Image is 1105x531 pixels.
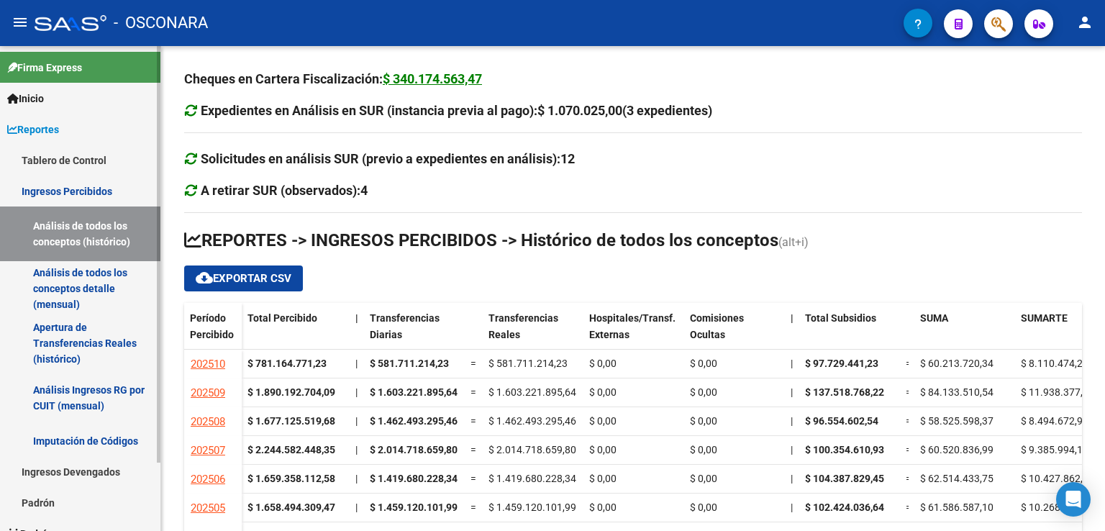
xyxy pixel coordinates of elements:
span: (alt+i) [778,235,809,249]
span: | [791,386,793,398]
span: $ 137.518.768,22 [805,386,884,398]
span: $ 2.014.718.659,80 [488,444,576,455]
span: | [355,473,358,484]
span: $ 1.459.120.101,99 [370,501,458,513]
span: | [791,415,793,427]
span: - OSCONARA [114,7,208,39]
span: 202505 [191,501,225,514]
span: | [355,415,358,427]
datatable-header-cell: Total Subsidios [799,303,900,363]
span: Exportar CSV [196,272,291,285]
span: $ 0,00 [690,473,717,484]
span: $ 9.385.994,13 [1021,444,1088,455]
span: SUMA [920,312,948,324]
span: SUMARTE [1021,312,1068,324]
span: $ 102.424.036,64 [805,501,884,513]
span: $ 96.554.602,54 [805,415,878,427]
datatable-header-cell: | [350,303,364,363]
span: 202508 [191,415,225,428]
span: $ 61.586.587,10 [920,501,993,513]
span: = [470,473,476,484]
span: | [355,358,358,369]
span: $ 0,00 [690,358,717,369]
datatable-header-cell: Transferencias Diarias [364,303,465,363]
span: = [906,358,911,369]
strong: $ 1.658.494.309,47 [247,501,335,513]
span: 202509 [191,386,225,399]
datatable-header-cell: SUMA [914,303,1015,363]
span: $ 1.459.120.101,99 [488,501,576,513]
span: $ 104.387.829,45 [805,473,884,484]
span: Transferencias Reales [488,312,558,340]
span: | [791,444,793,455]
span: $ 0,00 [690,386,717,398]
span: $ 581.711.214,23 [488,358,568,369]
strong: Cheques en Cartera Fiscalización: [184,71,482,86]
span: $ 1.462.493.295,46 [370,415,458,427]
span: $ 84.133.510,54 [920,386,993,398]
span: = [906,386,911,398]
span: $ 11.938.377,82 [1021,386,1094,398]
strong: $ 1.659.358.112,58 [247,473,335,484]
span: = [906,415,911,427]
datatable-header-cell: Hospitales/Transf. Externas [583,303,684,363]
span: Reportes [7,122,59,137]
div: 4 [360,181,368,201]
span: $ 8.494.672,91 [1021,415,1088,427]
span: = [470,358,476,369]
span: = [470,501,476,513]
mat-icon: person [1076,14,1093,31]
span: $ 62.514.433,75 [920,473,993,484]
span: $ 1.419.680.228,34 [488,473,576,484]
mat-icon: menu [12,14,29,31]
span: $ 1.462.493.295,46 [488,415,576,427]
span: $ 97.729.441,23 [805,358,878,369]
span: $ 1.603.221.895,64 [370,386,458,398]
span: $ 60.520.836,99 [920,444,993,455]
span: $ 10.427.862,87 [1021,473,1094,484]
span: $ 581.711.214,23 [370,358,449,369]
span: = [470,444,476,455]
span: | [791,473,793,484]
span: $ 0,00 [690,415,717,427]
span: | [355,444,358,455]
span: Total Subsidios [805,312,876,324]
span: $ 0,00 [589,415,617,427]
span: $ 100.354.610,93 [805,444,884,455]
span: $ 0,00 [589,386,617,398]
span: $ 60.213.720,34 [920,358,993,369]
strong: $ 1.677.125.519,68 [247,415,335,427]
span: REPORTES -> INGRESOS PERCIBIDOS -> Histórico de todos los conceptos [184,230,778,250]
span: Firma Express [7,60,82,76]
span: Total Percibido [247,312,317,324]
span: | [791,501,793,513]
span: Hospitales/Transf. Externas [589,312,676,340]
mat-icon: cloud_download [196,269,213,286]
span: $ 0,00 [589,444,617,455]
span: 202510 [191,358,225,371]
span: Comisiones Ocultas [690,312,744,340]
span: $ 1.419.680.228,34 [370,473,458,484]
span: $ 0,00 [589,501,617,513]
span: $ 0,00 [690,444,717,455]
div: 12 [560,149,575,169]
span: $ 58.525.598,37 [920,415,993,427]
span: Período Percibido [190,312,234,340]
span: = [906,473,911,484]
div: Open Intercom Messenger [1056,482,1091,517]
div: $ 1.070.025,00(3 expedientes) [537,101,712,121]
datatable-header-cell: Total Percibido [242,303,350,363]
span: = [906,501,911,513]
span: | [791,358,793,369]
span: Transferencias Diarias [370,312,440,340]
span: | [355,386,358,398]
span: $ 2.014.718.659,80 [370,444,458,455]
span: = [906,444,911,455]
span: $ 0,00 [690,501,717,513]
strong: $ 2.244.582.448,35 [247,444,335,455]
datatable-header-cell: Período Percibido [184,303,242,363]
span: 202506 [191,473,225,486]
span: Inicio [7,91,44,106]
span: $ 1.603.221.895,64 [488,386,576,398]
span: $ 0,00 [589,358,617,369]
